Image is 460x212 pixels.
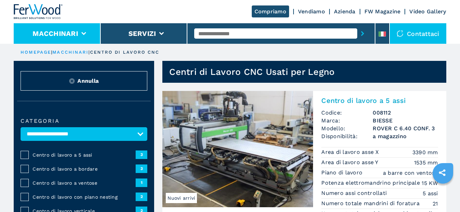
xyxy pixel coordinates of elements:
[21,71,147,91] button: ResetAnnulla
[321,132,373,140] span: Disponibilità:
[136,178,147,187] span: 1
[128,29,156,38] button: Servizi
[364,8,401,15] a: FW Magazine
[422,179,438,187] em: 15 KW
[321,200,421,207] p: Numero totale mandrini di foratura
[434,164,451,181] a: sharethis
[321,124,373,132] span: Modello:
[33,29,78,38] button: Macchinari
[136,164,147,173] span: 3
[321,117,373,124] span: Marca:
[423,189,438,197] em: 5 assi
[321,96,438,105] h2: Centro di lavoro a 5 assi
[166,193,197,203] span: Nuovi arrivi
[33,165,136,172] span: Centro di lavoro a bordare
[431,181,455,207] iframe: Chat
[373,117,438,124] h3: BIESSE
[414,159,438,167] em: 1535 mm
[51,50,52,55] span: |
[383,169,438,177] em: a barre con ventose
[373,109,438,117] h3: 008112
[397,30,403,37] img: Contattaci
[409,8,446,15] a: Video Gallery
[321,189,388,197] p: Numero assi controllati
[321,179,422,187] p: Potenza elettromandrino principale
[321,148,381,156] p: Area di lavoro asse X
[252,5,289,17] a: Compriamo
[162,91,313,207] img: Centro di lavoro a 5 assi BIESSE ROVER C 6.40 CONF. 3
[21,118,147,124] label: Categoria
[69,78,75,84] img: Reset
[412,148,438,156] em: 3390 mm
[77,77,99,85] span: Annulla
[136,193,147,201] span: 2
[390,23,446,44] div: Contattaci
[357,26,368,41] button: submit-button
[373,132,438,140] span: a magazzino
[298,8,325,15] a: Vendiamo
[321,159,380,166] p: Area di lavoro asse Y
[136,150,147,159] span: 3
[33,180,136,186] span: Centro di lavoro a ventose
[33,151,136,158] span: Centro di lavoro a 5 assi
[21,50,51,55] a: HOMEPAGE
[321,109,373,117] span: Codice:
[90,49,160,55] p: centro di lavoro cnc
[169,66,335,77] h1: Centri di Lavoro CNC Usati per Legno
[321,169,364,176] p: Piano di lavoro
[373,124,438,132] h3: ROVER C 6.40 CONF. 3
[334,8,356,15] a: Azienda
[33,194,136,200] span: Centro di lavoro con piano nesting
[88,50,90,55] span: |
[52,50,88,55] a: macchinari
[14,4,63,19] img: Ferwood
